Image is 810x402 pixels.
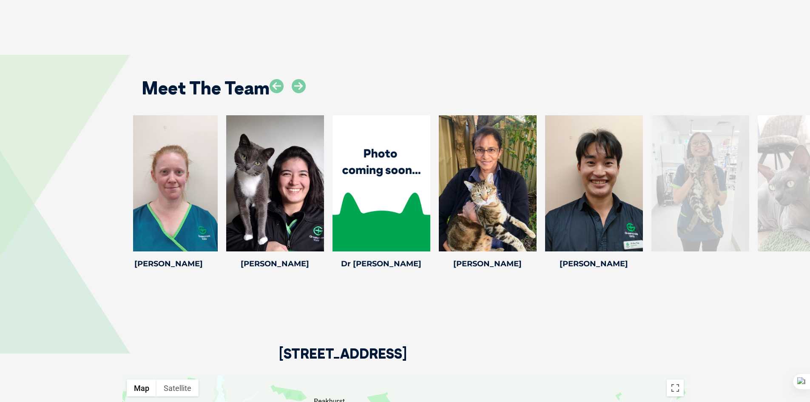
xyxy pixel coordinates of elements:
h4: [PERSON_NAME] [545,260,643,268]
h2: [STREET_ADDRESS] [279,347,407,375]
button: Show satellite imagery [156,379,199,396]
h4: Dr [PERSON_NAME] [333,260,430,268]
h2: Meet The Team [142,79,270,97]
h4: [PERSON_NAME] [439,260,537,268]
h4: [PERSON_NAME] [226,260,324,268]
button: Toggle fullscreen view [667,379,684,396]
h4: [PERSON_NAME] [120,260,218,268]
button: Show street map [127,379,156,396]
